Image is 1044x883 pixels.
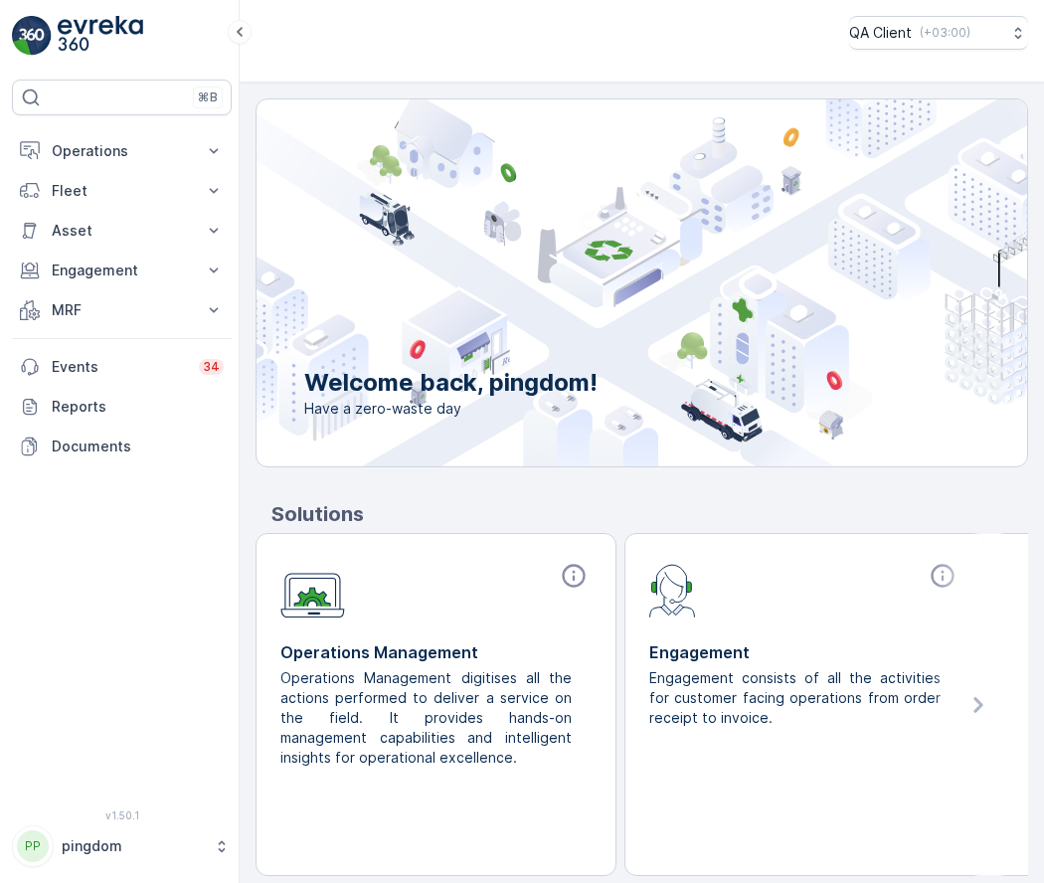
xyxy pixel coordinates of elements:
p: Asset [52,221,192,241]
a: Events34 [12,347,232,387]
p: Operations Management [280,640,592,664]
p: ⌘B [198,89,218,105]
a: Reports [12,387,232,427]
p: Engagement [52,261,192,280]
button: QA Client(+03:00) [849,16,1028,50]
button: PPpingdom [12,825,232,867]
p: Engagement [649,640,960,664]
p: Fleet [52,181,192,201]
button: Fleet [12,171,232,211]
img: logo_light-DOdMpM7g.png [58,16,143,56]
button: Asset [12,211,232,251]
p: MRF [52,300,192,320]
button: Operations [12,131,232,171]
img: module-icon [280,562,345,618]
p: Welcome back, pingdom! [304,367,598,399]
p: ( +03:00 ) [920,25,970,41]
p: QA Client [849,23,912,43]
button: MRF [12,290,232,330]
img: logo [12,16,52,56]
p: 34 [203,359,220,375]
div: PP [17,830,49,862]
img: module-icon [649,562,696,618]
p: Operations [52,141,192,161]
p: Solutions [271,499,1028,529]
p: pingdom [62,836,204,856]
a: Documents [12,427,232,466]
p: Engagement consists of all the activities for customer facing operations from order receipt to in... [649,668,945,728]
p: Reports [52,397,224,417]
img: city illustration [167,99,1027,466]
span: v 1.50.1 [12,809,232,821]
p: Operations Management digitises all the actions performed to deliver a service on the field. It p... [280,668,576,768]
p: Documents [52,437,224,456]
p: Events [52,357,187,377]
button: Engagement [12,251,232,290]
span: Have a zero-waste day [304,399,598,419]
